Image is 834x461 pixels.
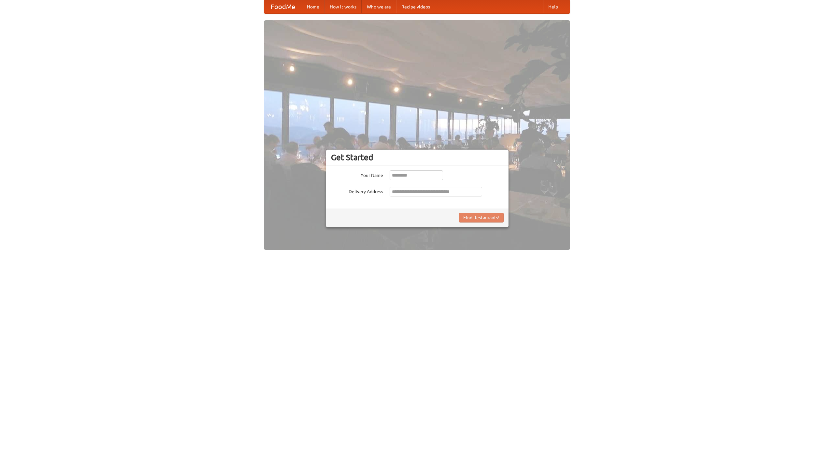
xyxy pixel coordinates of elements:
a: Help [543,0,563,13]
label: Delivery Address [331,187,383,195]
h3: Get Started [331,152,504,162]
a: FoodMe [264,0,302,13]
button: Find Restaurants! [459,213,504,223]
label: Your Name [331,170,383,179]
a: How it works [324,0,362,13]
a: Recipe videos [396,0,435,13]
a: Home [302,0,324,13]
a: Who we are [362,0,396,13]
